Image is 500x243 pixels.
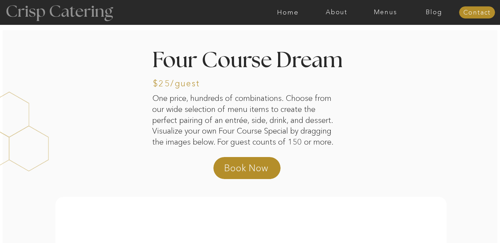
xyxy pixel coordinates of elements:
[152,93,341,139] p: One price, hundreds of combinations. Choose from our wide selection of menu items to create the p...
[410,9,458,16] a: Blog
[224,162,287,179] a: Book Now
[312,9,361,16] a: About
[361,9,410,16] a: Menus
[152,50,348,74] h2: Four Course Dream
[153,79,212,90] h3: $25/guest
[264,9,312,16] a: Home
[459,9,495,16] a: Contact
